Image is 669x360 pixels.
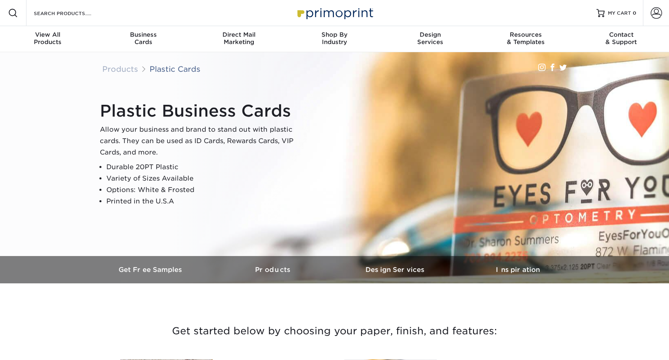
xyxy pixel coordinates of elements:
[106,196,304,207] li: Printed in the U.S.A
[100,124,304,158] p: Allow your business and brand to stand out with plastic cards. They can be used as ID Cards, Rewa...
[334,266,457,274] h3: Design Services
[96,26,191,52] a: BusinessCards
[287,31,383,38] span: Shop By
[334,256,457,283] a: Design Services
[478,26,574,52] a: Resources& Templates
[382,31,478,46] div: Services
[106,184,304,196] li: Options: White & Frosted
[457,256,579,283] a: Inspiration
[212,256,334,283] a: Products
[150,64,200,73] a: Plastic Cards
[90,266,212,274] h3: Get Free Samples
[608,10,631,17] span: MY CART
[294,4,375,22] img: Primoprint
[96,313,573,349] h3: Get started below by choosing your paper, finish, and features:
[573,26,669,52] a: Contact& Support
[287,31,383,46] div: Industry
[106,173,304,184] li: Variety of Sizes Available
[96,31,191,38] span: Business
[191,31,287,38] span: Direct Mail
[382,31,478,38] span: Design
[478,31,574,46] div: & Templates
[33,8,112,18] input: SEARCH PRODUCTS.....
[212,266,334,274] h3: Products
[96,31,191,46] div: Cards
[90,256,212,283] a: Get Free Samples
[102,64,138,73] a: Products
[287,26,383,52] a: Shop ByIndustry
[457,266,579,274] h3: Inspiration
[100,101,304,121] h1: Plastic Business Cards
[633,10,636,16] span: 0
[573,31,669,38] span: Contact
[573,31,669,46] div: & Support
[191,26,287,52] a: Direct MailMarketing
[191,31,287,46] div: Marketing
[382,26,478,52] a: DesignServices
[478,31,574,38] span: Resources
[106,161,304,173] li: Durable 20PT Plastic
